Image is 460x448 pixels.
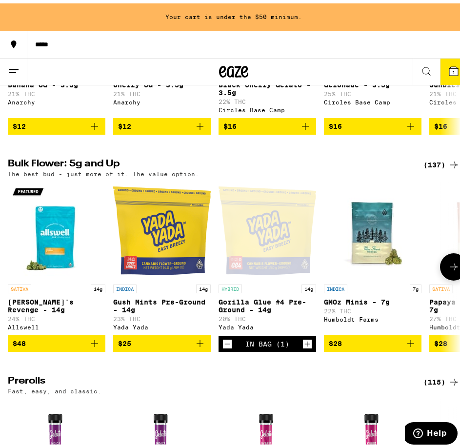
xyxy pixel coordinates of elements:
[452,66,455,72] span: 1
[8,167,199,174] p: The best bud - just more of it. The value option.
[324,305,421,311] p: 22% THC
[222,336,232,346] button: Decrement
[219,95,316,102] p: 22% THC
[8,281,31,290] p: SATIVA
[219,281,242,290] p: HYBRID
[423,373,460,385] a: (115)
[219,179,316,333] a: Open page for Gorilla Glue #4 Pre-Ground - 14g from Yada Yada
[8,87,105,94] p: 21% THC
[8,385,101,391] p: Fast, easy, and classic.
[429,281,453,290] p: SATIVA
[118,336,131,344] span: $25
[434,119,447,127] span: $16
[13,119,26,127] span: $12
[324,96,421,102] div: Circles Base Camp
[434,336,447,344] span: $28
[423,156,460,167] a: (137)
[301,281,316,290] p: 14g
[8,156,412,167] h2: Bulk Flower: 5g and Up
[324,313,421,319] div: Humboldt Farms
[8,312,105,319] p: 24% THC
[113,179,211,332] a: Open page for Gush Mints Pre-Ground - 14g from Yada Yada
[405,419,458,443] iframe: Opens a widget where you can find more information
[113,321,211,327] div: Yada Yada
[113,96,211,102] div: Anarchy
[8,373,412,385] h2: Prerolls
[8,179,105,332] a: Open page for Jack's Revenge - 14g from Allswell
[245,337,289,345] div: In Bag (1)
[8,295,105,310] p: [PERSON_NAME]'s Revenge - 14g
[8,332,105,348] button: Add to bag
[324,295,421,303] p: GMOz Minis - 7g
[8,321,105,327] div: Allswell
[8,179,105,276] img: Allswell - Jack's Revenge - 14g
[324,281,347,290] p: INDICA
[113,295,211,310] p: Gush Mints Pre-Ground - 14g
[113,87,211,94] p: 21% THC
[219,295,316,310] p: Gorilla Glue #4 Pre-Ground - 14g
[329,336,342,344] span: $28
[329,119,342,127] span: $16
[8,96,105,102] div: Anarchy
[113,312,211,319] p: 23% THC
[219,321,316,327] div: Yada Yada
[13,336,26,344] span: $48
[223,119,237,127] span: $16
[302,336,312,346] button: Increment
[219,78,316,93] p: Black Cherry Gelato - 3.5g
[324,115,421,131] button: Add to bag
[8,115,105,131] button: Add to bag
[324,179,421,276] img: Humboldt Farms - GMOz Minis - 7g
[196,281,211,290] p: 14g
[324,87,421,94] p: 25% THC
[118,119,131,127] span: $12
[91,281,105,290] p: 14g
[219,103,316,110] div: Circles Base Camp
[219,312,316,319] p: 20% THC
[113,332,211,348] button: Add to bag
[113,115,211,131] button: Add to bag
[324,179,421,332] a: Open page for GMOz Minis - 7g from Humboldt Farms
[113,179,211,276] img: Yada Yada - Gush Mints Pre-Ground - 14g
[219,115,316,131] button: Add to bag
[324,332,421,348] button: Add to bag
[410,281,421,290] p: 7g
[113,281,137,290] p: INDICA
